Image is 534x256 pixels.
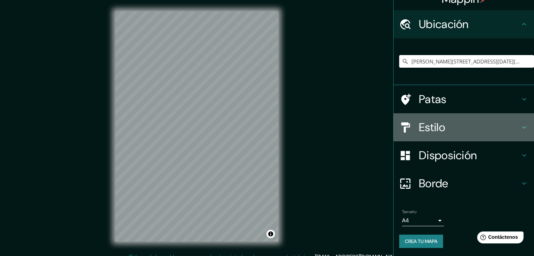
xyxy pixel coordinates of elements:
input: Elige tu ciudad o zona [399,55,534,68]
div: A4 [402,215,444,226]
div: Borde [394,169,534,197]
div: Disposición [394,141,534,169]
div: Patas [394,85,534,113]
font: A4 [402,217,409,224]
button: Activar o desactivar atribución [266,230,275,238]
font: Disposición [419,148,477,163]
font: Crea tu mapa [405,238,437,244]
iframe: Lanzador de widgets de ayuda [472,229,526,248]
button: Crea tu mapa [399,235,443,248]
font: Ubicación [419,17,469,32]
font: Tamaño [402,209,416,215]
font: Patas [419,92,447,107]
div: Ubicación [394,10,534,38]
canvas: Mapa [115,11,278,242]
div: Estilo [394,113,534,141]
font: Estilo [419,120,445,135]
font: Borde [419,176,448,191]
